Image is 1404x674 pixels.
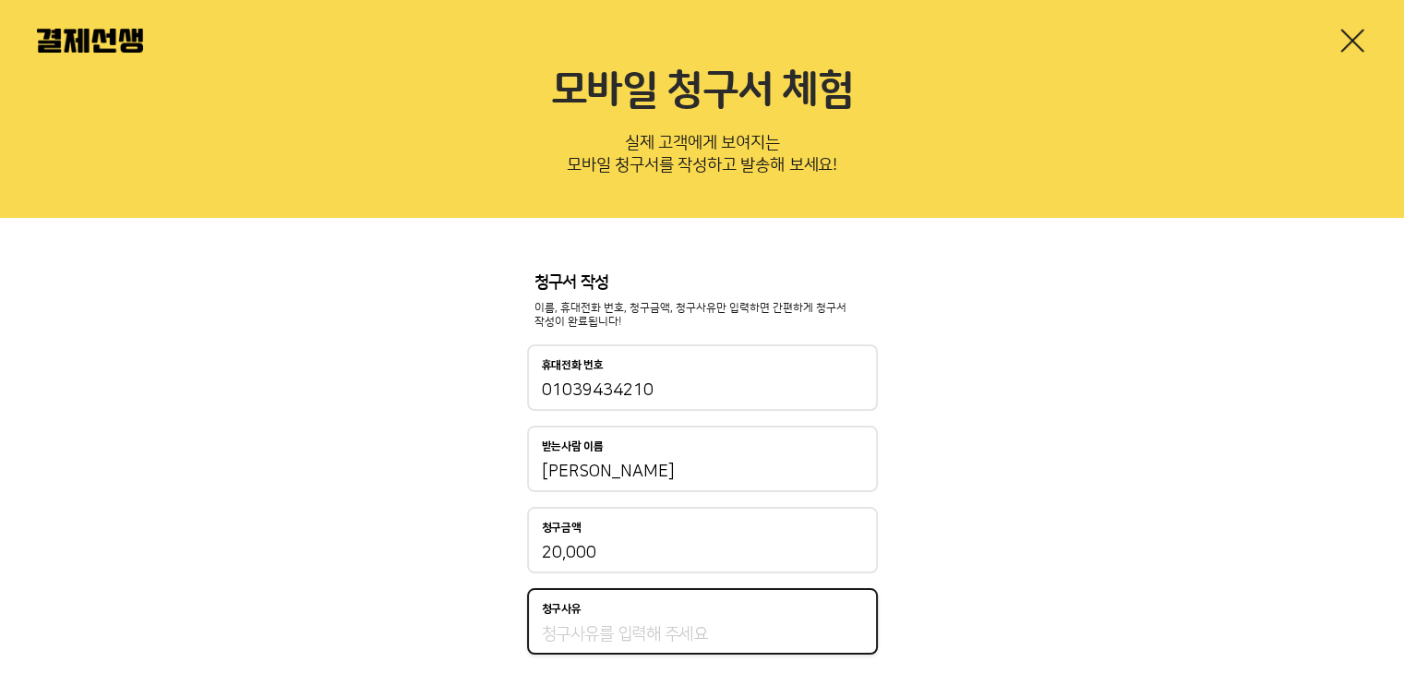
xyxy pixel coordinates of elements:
p: 청구금액 [542,522,582,535]
input: 청구사유 [542,623,863,645]
h2: 모바일 청구서 체험 [37,66,1367,116]
p: 받는사람 이름 [542,440,604,453]
p: 이름, 휴대전화 번호, 청구금액, 청구사유만 입력하면 간편하게 청구서 작성이 완료됩니다! [534,301,870,331]
p: 실제 고객에게 보여지는 모바일 청구서를 작성하고 발송해 보세요! [37,127,1367,188]
p: 청구사유 [542,603,582,616]
img: 결제선생 [37,29,143,53]
input: 받는사람 이름 [542,461,863,483]
input: 휴대전화 번호 [542,379,863,402]
input: 청구금액 [542,542,863,564]
p: 청구서 작성 [534,273,870,294]
p: 휴대전화 번호 [542,359,604,372]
